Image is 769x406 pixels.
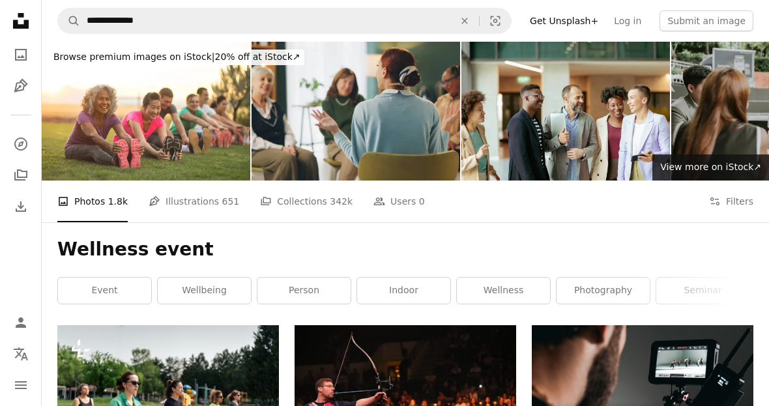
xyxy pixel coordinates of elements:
[252,42,460,181] img: Group therapy, counseling and women with therapist for support, psychology and discussion of ment...
[457,278,550,304] a: wellness
[330,194,353,209] span: 342k
[158,278,251,304] a: wellbeing
[53,51,214,62] span: Browse premium images on iStock |
[419,194,425,209] span: 0
[58,278,151,304] a: event
[450,8,479,33] button: Clear
[257,278,351,304] a: person
[8,372,34,398] button: Menu
[709,181,753,222] button: Filters
[53,51,300,62] span: 20% off at iStock ↗
[656,278,749,304] a: seminar
[57,393,279,405] a: a group of people sitting in a park doing yoga
[357,278,450,304] a: indoor
[660,162,761,172] span: View more on iStock ↗
[461,42,670,181] img: Winning Team
[660,10,753,31] button: Submit an image
[57,8,512,34] form: Find visuals sitewide
[8,341,34,367] button: Language
[57,238,753,261] h1: Wellness event
[557,278,650,304] a: photography
[8,162,34,188] a: Collections
[8,194,34,220] a: Download History
[8,42,34,68] a: Photos
[8,131,34,157] a: Explore
[606,10,649,31] a: Log in
[8,310,34,336] a: Log in / Sign up
[222,194,240,209] span: 651
[149,181,239,222] a: Illustrations 651
[42,42,250,181] img: Fitness Class Stretching
[42,42,312,73] a: Browse premium images on iStock|20% off at iStock↗
[8,73,34,99] a: Illustrations
[295,393,516,405] a: man doing archery near woman holding bow
[373,181,425,222] a: Users 0
[652,154,769,181] a: View more on iStock↗
[260,181,353,222] a: Collections 342k
[58,8,80,33] button: Search Unsplash
[480,8,511,33] button: Visual search
[522,10,606,31] a: Get Unsplash+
